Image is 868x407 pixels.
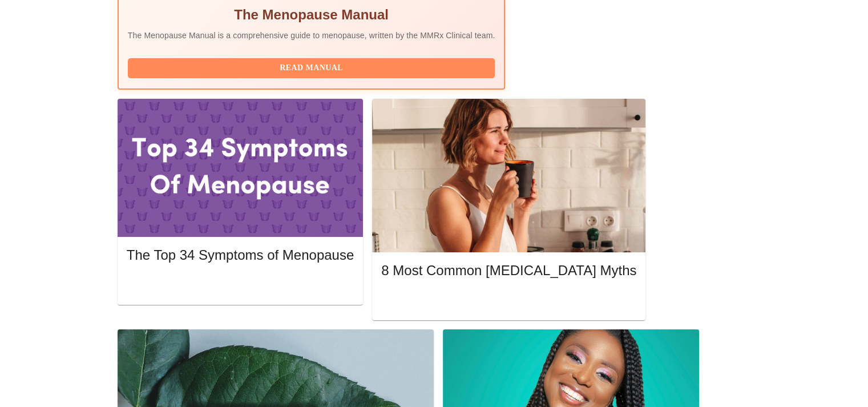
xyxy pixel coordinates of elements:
[127,279,357,288] a: Read More
[393,293,625,308] span: Read More
[127,275,354,295] button: Read More
[128,62,498,72] a: Read Manual
[128,6,495,24] h5: The Menopause Manual
[128,30,495,41] p: The Menopause Manual is a comprehensive guide to menopause, written by the MMRx Clinical team.
[381,295,639,304] a: Read More
[128,58,495,78] button: Read Manual
[138,277,342,292] span: Read More
[381,261,636,280] h5: 8 Most Common [MEDICAL_DATA] Myths
[381,291,636,311] button: Read More
[127,246,354,264] h5: The Top 34 Symptoms of Menopause
[139,61,484,75] span: Read Manual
